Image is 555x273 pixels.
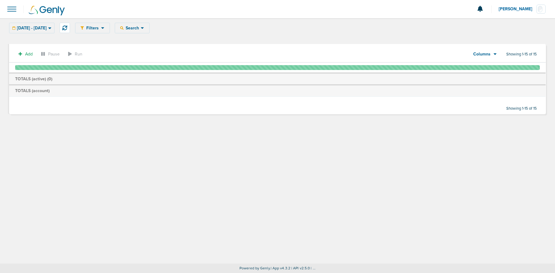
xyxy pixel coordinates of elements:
[499,7,537,11] span: [PERSON_NAME]
[506,106,537,111] span: Showing 1-15 of 15
[9,73,546,85] td: TOTALS (active) ( )
[271,266,290,270] span: | App v4.3.2
[29,6,65,15] img: Genly
[9,85,546,96] td: TOTALS (account)
[25,52,33,57] span: Add
[48,76,51,82] span: 0
[291,266,310,270] span: | API v2.5.0
[311,266,315,270] span: | ...
[15,50,36,58] button: Add
[506,52,537,57] span: Showing 1-15 of 15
